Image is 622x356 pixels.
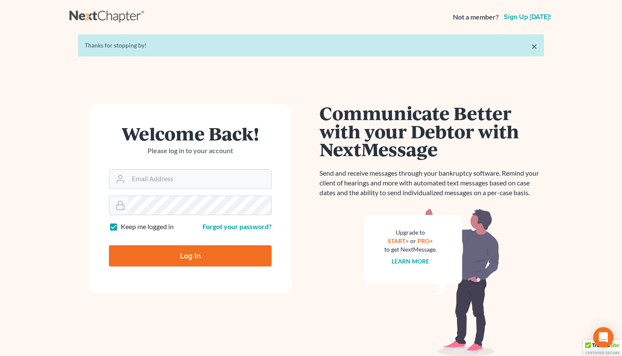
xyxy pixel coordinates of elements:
[121,222,174,232] label: Keep me logged in
[109,124,272,143] h1: Welcome Back!
[109,245,272,266] input: Log In
[453,12,499,22] strong: Not a member?
[128,170,271,188] input: Email Address
[319,168,544,198] p: Send and receive messages through your bankruptcy software. Remind your client of hearings and mo...
[109,146,272,156] p: Please log in to your account
[319,104,544,158] h1: Communicate Better with your Debtor with NextMessage
[418,237,433,244] a: PRO+
[502,14,553,20] a: Sign up [DATE]!
[411,237,417,244] span: or
[85,41,537,50] div: Thanks for stopping by!
[583,340,622,356] div: TrustedSite Certified
[384,245,437,254] div: to get NextMessage.
[593,327,614,348] div: Open Intercom Messenger
[203,222,272,230] a: Forgot your password?
[388,237,409,244] a: START+
[384,228,437,237] div: Upgrade to
[531,41,537,51] a: ×
[392,258,430,265] a: Learn more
